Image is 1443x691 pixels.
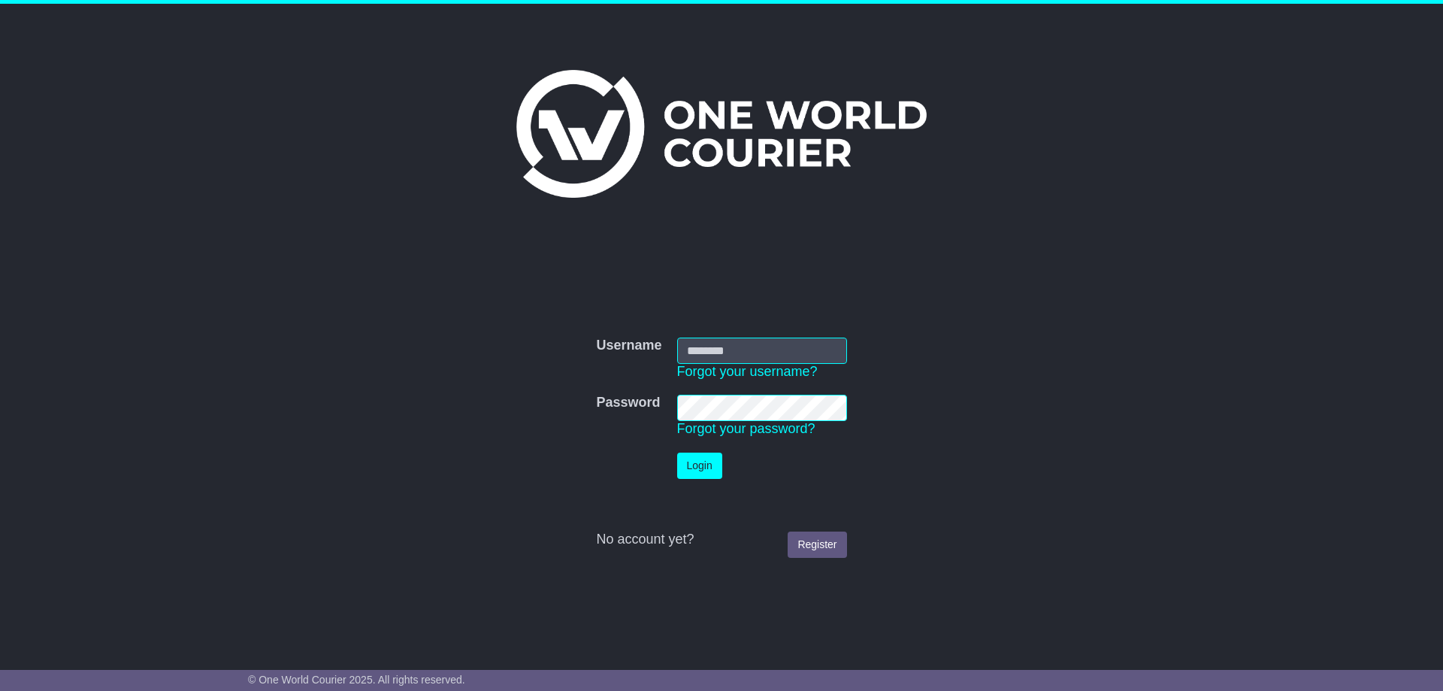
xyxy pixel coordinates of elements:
div: No account yet? [596,532,846,548]
a: Register [788,532,846,558]
label: Password [596,395,660,411]
label: Username [596,338,661,354]
button: Login [677,453,722,479]
a: Forgot your username? [677,364,818,379]
a: Forgot your password? [677,421,815,436]
img: One World [516,70,927,198]
span: © One World Courier 2025. All rights reserved. [248,674,465,686]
